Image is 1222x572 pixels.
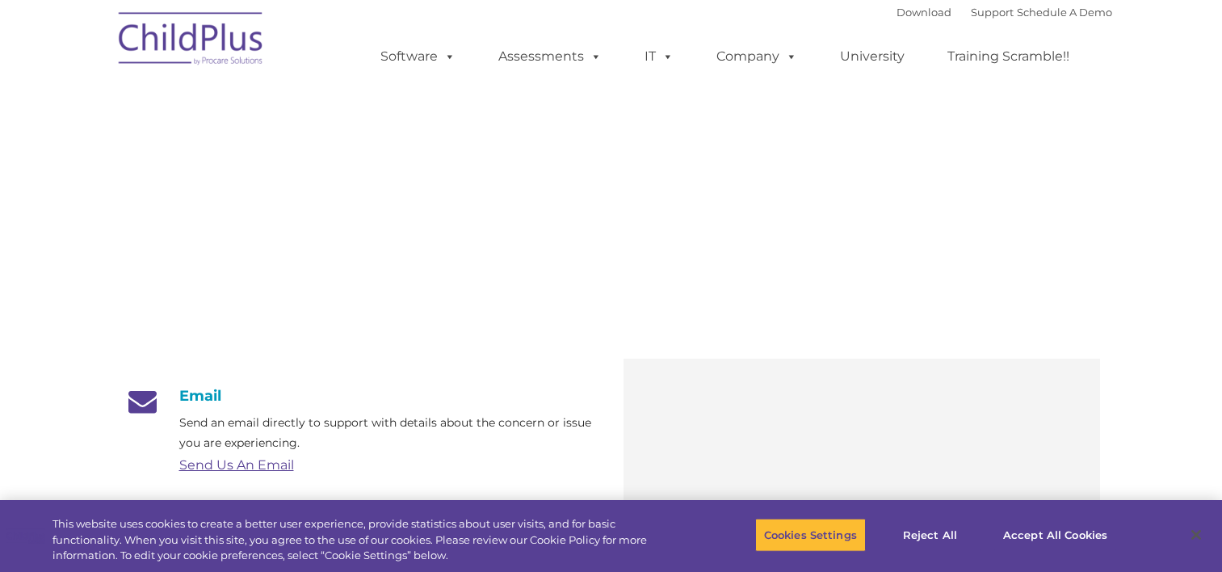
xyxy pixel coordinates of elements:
[628,40,690,73] a: IT
[123,387,599,405] h4: Email
[897,6,1112,19] font: |
[700,40,813,73] a: Company
[824,40,921,73] a: University
[482,40,618,73] a: Assessments
[1178,517,1214,553] button: Close
[755,518,866,552] button: Cookies Settings
[994,518,1116,552] button: Accept All Cookies
[179,457,294,473] a: Send Us An Email
[880,518,981,552] button: Reject All
[364,40,472,73] a: Software
[111,1,272,82] img: ChildPlus by Procare Solutions
[931,40,1086,73] a: Training Scramble!!
[1017,6,1112,19] a: Schedule A Demo
[971,6,1014,19] a: Support
[897,6,951,19] a: Download
[52,516,672,564] div: This website uses cookies to create a better user experience, provide statistics about user visit...
[179,413,599,453] p: Send an email directly to support with details about the concern or issue you are experiencing.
